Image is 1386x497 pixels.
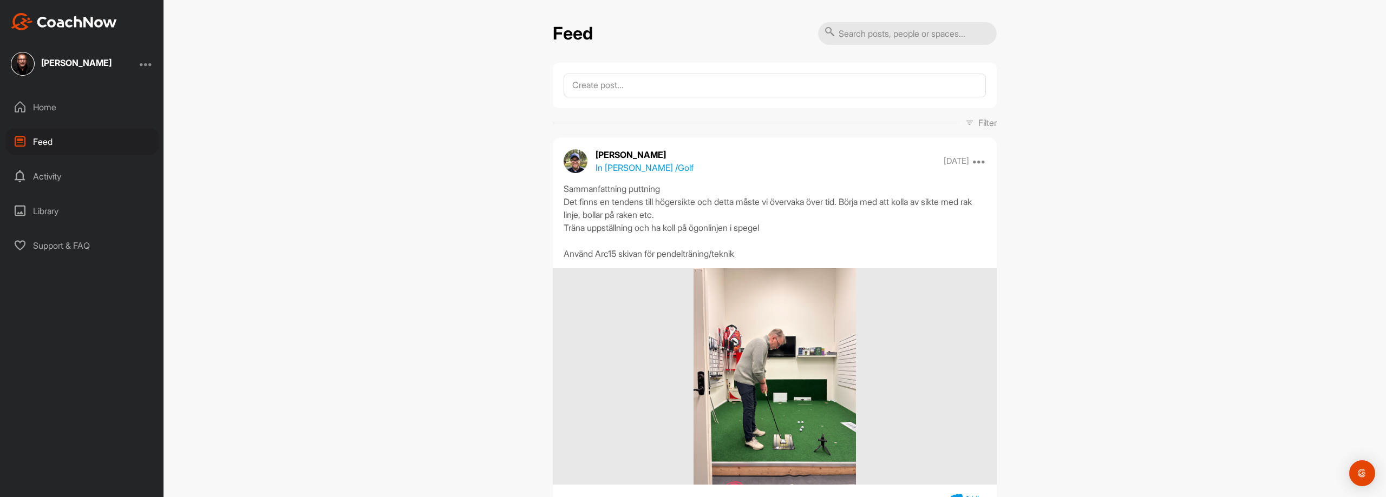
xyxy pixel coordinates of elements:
p: [DATE] [944,156,969,167]
div: Activity [6,163,159,190]
p: Filter [978,116,997,129]
input: Search posts, people or spaces... [818,22,997,45]
div: Feed [6,128,159,155]
img: avatar [564,149,587,173]
div: Sammanfattning puttning Det finns en tendens till högersikte och detta måste vi övervaka över tid... [564,182,986,260]
div: Home [6,94,159,121]
img: square_09804addd8abf47025ce24f68226c7f7.jpg [11,52,35,76]
p: [PERSON_NAME] [596,148,694,161]
p: In [PERSON_NAME] / Golf [596,161,694,174]
img: media [694,268,856,485]
div: Support & FAQ [6,232,159,259]
h2: Feed [553,23,593,44]
div: Open Intercom Messenger [1349,460,1375,486]
div: [PERSON_NAME] [41,58,112,67]
div: Library [6,197,159,224]
img: CoachNow [11,13,117,30]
